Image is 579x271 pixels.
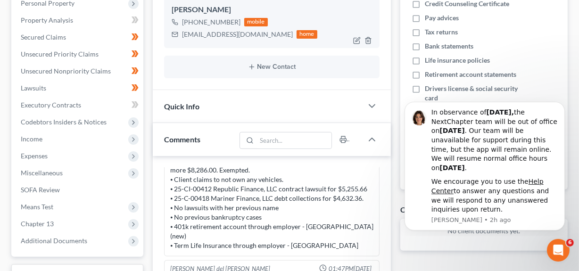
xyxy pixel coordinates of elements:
span: Property Analysis [21,16,73,24]
iframe: Intercom notifications message [390,93,579,236]
a: Unsecured Nonpriority Claims [13,63,143,80]
div: mobile [244,18,268,26]
span: Secured Claims [21,33,66,41]
span: Quick Info [164,102,199,111]
span: Lawsuits [21,84,46,92]
a: Executory Contracts [13,97,143,114]
div: home [297,30,317,39]
span: Expenses [21,152,48,160]
span: Life insurance policies [425,56,490,65]
a: Secured Claims [13,29,143,46]
span: Codebtors Insiders & Notices [21,118,107,126]
span: Additional Documents [21,237,87,245]
span: Tax returns [425,27,458,37]
span: Chapter 13 [21,220,54,228]
input: Search... [257,132,332,148]
span: Bank statements [425,41,473,51]
span: Executory Contracts [21,101,81,109]
span: Drivers license & social security card [425,84,518,103]
a: Unsecured Priority Claims [13,46,143,63]
div: [PHONE_NUMBER] [182,17,240,27]
div: [PERSON_NAME] [172,4,372,16]
span: SOFA Review [21,186,60,194]
button: New Contact [172,63,372,71]
iframe: Intercom live chat [547,239,570,262]
span: Means Test [21,203,53,211]
span: Income [21,135,42,143]
span: Unsecured Nonpriority Claims [21,67,111,75]
div: [EMAIL_ADDRESS][DOMAIN_NAME] [182,30,293,39]
span: Pay advices [425,13,459,23]
a: SOFA Review [13,181,143,198]
a: Lawsuits [13,80,143,97]
span: Retirement account statements [425,70,516,79]
span: Miscellaneous [21,169,63,177]
a: Property Analysis [13,12,143,29]
span: Comments [164,135,200,144]
span: Unsecured Priority Claims [21,50,99,58]
span: 6 [566,239,574,246]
